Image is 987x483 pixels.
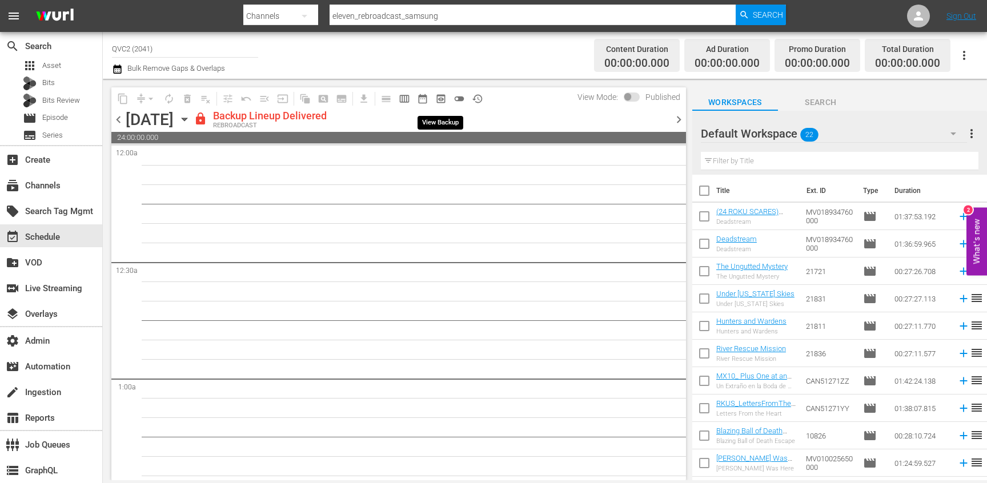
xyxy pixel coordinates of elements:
[472,93,483,104] span: history_outlined
[801,257,858,285] td: 21721
[23,59,37,73] span: Asset
[875,41,940,57] div: Total Duration
[6,256,19,269] span: VOD
[640,92,686,102] span: Published
[695,57,760,70] span: 00:00:00.000
[716,273,788,280] div: The Ungutted Mystery
[890,257,953,285] td: 00:27:26.708
[801,203,858,230] td: MV018934760000
[414,90,432,108] span: Month Calendar View
[6,39,19,53] span: Search
[255,90,274,108] span: Fill episodes with ad slates
[965,120,978,147] button: more_vert
[435,93,447,104] span: preview_outlined
[890,422,953,449] td: 00:28:10.724
[716,207,783,224] a: (24 ROKU SCARES) Deadstream
[42,77,55,88] span: Bits
[957,457,970,469] svg: Add to Schedule
[716,235,757,243] a: Deadstream
[970,428,984,442] span: reorder
[716,410,797,417] div: Letters From the Heart
[695,41,760,57] div: Ad Duration
[957,429,970,442] svg: Add to Schedule
[6,438,19,452] span: Job Queues
[23,111,37,125] span: Episode
[856,175,888,207] th: Type
[801,395,858,422] td: CAN51271YY
[27,3,82,30] img: ans4CAIJ8jUAAAAAAAAAAAAAAAAAAAAAAAAgQb4GAAAAAAAAAAAAAAAAAAAAAAAAJMjXAAAAAAAAAAAAAAAAAAAAAAAAgAT5G...
[194,112,207,126] span: lock
[957,320,970,332] svg: Add to Schedule
[6,334,19,348] span: Admin
[716,300,795,308] div: Under [US_STATE] Skies
[890,312,953,340] td: 00:27:11.770
[6,281,19,295] span: Live Streaming
[716,426,787,444] a: Blazing Ball of Death Escape
[6,230,19,244] span: Schedule
[888,175,956,207] th: Duration
[42,60,61,71] span: Asset
[863,374,877,388] span: Episode
[395,90,414,108] span: Week Calendar View
[23,77,37,90] div: Bits
[890,285,953,312] td: 00:27:27.113
[863,319,877,333] span: Episode
[957,210,970,223] svg: Add to Schedule
[450,90,468,108] span: 24 hours Lineup View is OFF
[160,90,178,108] span: Loop Content
[6,153,19,167] span: Create
[863,456,877,470] span: Episode
[132,90,160,108] span: Remove Gaps & Overlaps
[800,123,819,147] span: 22
[716,175,800,207] th: Title
[966,208,987,276] button: Open Feedback Widget
[970,373,984,387] span: reorder
[957,402,970,414] svg: Add to Schedule
[6,411,19,425] span: Reports
[863,237,877,251] span: Episode
[6,360,19,373] span: Automation
[692,95,778,110] span: Workspaces
[716,454,792,471] a: [PERSON_NAME] Was Here
[801,340,858,367] td: 21836
[399,93,410,104] span: calendar_view_week_outlined
[957,375,970,387] svg: Add to Schedule
[716,465,797,472] div: [PERSON_NAME] Was Here
[42,112,68,123] span: Episode
[863,264,877,278] span: Episode
[604,57,669,70] span: 00:00:00.000
[801,285,858,312] td: 21831
[736,5,786,25] button: Search
[716,218,797,226] div: Deadstream
[890,203,953,230] td: 01:37:53.192
[800,175,856,207] th: Ext. ID
[753,5,783,25] span: Search
[716,437,797,445] div: Blazing Ball of Death Escape
[6,204,19,218] span: Search Tag Mgmt
[7,9,21,23] span: menu
[716,372,792,389] a: MX10_ Plus One at an Amish Wedding
[351,87,373,110] span: Download as CSV
[801,312,858,340] td: 21811
[274,90,292,108] span: Update Metadata from Key Asset
[716,317,787,325] a: Hunters and Wardens
[957,238,970,250] svg: Add to Schedule
[42,95,80,106] span: Bits Review
[373,87,395,110] span: Day Calendar View
[213,122,327,130] div: REBROADCAST
[875,57,940,70] span: 00:00:00.000
[111,132,686,143] span: 24:00:00.000
[863,347,877,360] span: Episode
[6,464,19,477] span: GraphQL
[957,265,970,277] svg: Add to Schedule
[417,93,428,104] span: date_range_outlined
[970,291,984,305] span: reorder
[716,355,786,363] div: River Rescue Mission
[785,57,850,70] span: 00:00:00.000
[801,422,858,449] td: 10826
[701,118,968,150] div: Default Workspace
[716,399,796,416] a: RKUS_LettersFromTheHeart
[970,319,984,332] span: reorder
[785,41,850,57] div: Promo Duration
[946,11,976,21] a: Sign Out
